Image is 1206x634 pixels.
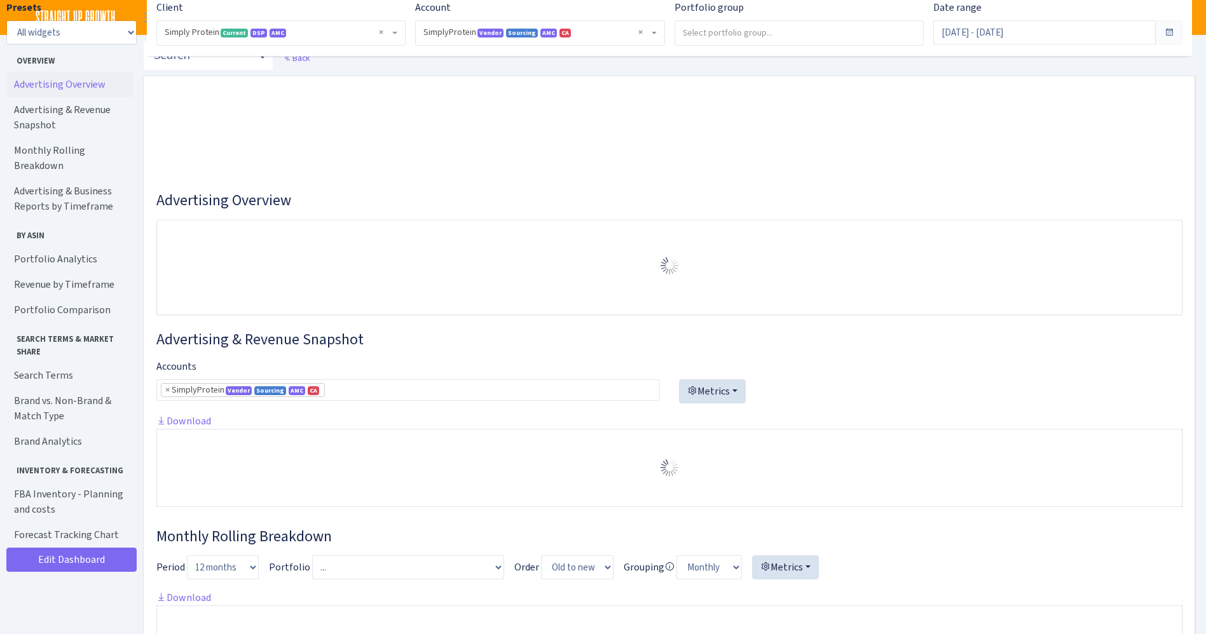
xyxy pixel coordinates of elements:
span: Simply Protein <span class="badge badge-success">Current</span><span class="badge badge-primary">... [157,21,405,45]
label: Accounts [156,359,196,374]
span: Sourcing [254,386,286,395]
a: Brand vs. Non-Brand & Match Type [6,388,134,429]
a: Advertising & Revenue Snapshot [6,97,134,138]
i: Avg. daily only for these metrics:<br> Sessions<br> Units Shipped (Sourcing)<br> Shipped Product ... [664,562,675,572]
img: Preloader [659,457,680,478]
a: Brand Analytics [6,429,134,454]
span: SimplyProtein <span class="badge badge-primary">Vendor</span><span class="badge badge-info">Sourc... [423,26,648,39]
span: Simply Protein <span class="badge badge-success">Current</span><span class="badge badge-primary">... [165,26,390,39]
span: Canada [308,386,319,395]
button: Metrics [752,555,819,579]
h3: Widget #38 [156,527,1182,546]
span: Overview [7,50,133,67]
span: × [165,384,170,396]
li: SimplyProtein <span class="badge badge-primary">Vendor</span><span class="badge badge-info">Sourc... [161,383,325,397]
a: Edit Dashboard [6,548,137,572]
span: Remove all items [638,26,643,39]
label: Period [156,560,185,575]
span: Sourcing [506,29,538,37]
span: DSP [250,29,267,37]
span: By ASIN [7,224,133,241]
span: Current [221,29,248,37]
span: Amazon Marketing Cloud [540,29,557,37]
span: Vendor [477,29,504,37]
a: FBA Inventory - Planning and costs [6,482,134,522]
a: A [1162,6,1184,29]
button: Metrics [679,379,746,403]
img: Adriana Lara [1162,6,1184,29]
a: Monthly Rolling Breakdown [6,138,134,179]
label: Order [514,560,539,575]
span: Canada [559,29,571,37]
h3: Widget #1 [156,191,1182,210]
span: Vendor [226,386,252,395]
span: Inventory & Forecasting [7,459,133,476]
img: Preloader [659,255,680,276]
span: Remove all items [379,26,383,39]
label: Portfolio [269,560,310,575]
a: Download [156,591,211,604]
a: Download [156,414,211,428]
a: Back [284,52,310,64]
h3: Widget #2 [156,330,1182,349]
label: Grouping [624,560,675,575]
a: Portfolio Comparison [6,297,134,323]
a: Revenue by Timeframe [6,272,134,297]
a: Forecast Tracking Chart [6,522,134,548]
span: SimplyProtein <span class="badge badge-primary">Vendor</span><span class="badge badge-info">Sourc... [416,21,664,45]
a: Portfolio Analytics [6,246,134,272]
a: Search Terms [6,363,134,388]
span: AMC [270,29,286,37]
span: Search Terms & Market Share [7,328,133,357]
a: Advertising & Business Reports by Timeframe [6,179,134,219]
a: Advertising Overview [6,72,134,97]
span: Amazon Marketing Cloud [289,386,305,395]
input: Select portfolio group... [675,21,923,44]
